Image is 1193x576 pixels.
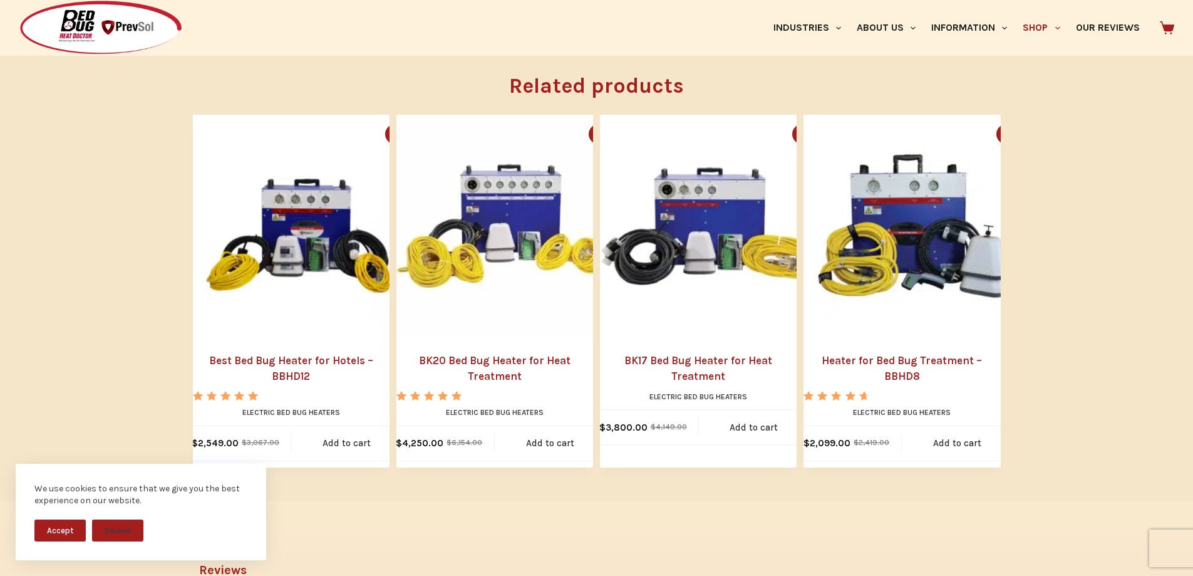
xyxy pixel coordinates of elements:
[803,437,810,449] span: $
[792,124,812,144] button: Quick view toggle
[495,426,606,461] a: Add to cart: “BK20 Bed Bug Heater for Heat Treatment”
[385,124,405,144] button: Quick view toggle
[600,115,822,337] a: BK17 Bed Bug Heater for Heat Treatment
[34,483,247,507] div: We use cookies to ensure that we give you the best experience on our website.
[34,520,86,542] button: Accept
[446,408,544,417] a: Electric Bed Bug Heaters
[396,353,593,385] a: BK20 Bed Bug Heater for Heat Treatment
[854,438,859,447] span: $
[396,437,402,449] span: $
[92,520,143,542] button: Decline
[396,391,463,401] div: Rated 5.00 out of 5
[242,408,340,417] a: Electric Bed Bug Heaters
[193,115,415,337] a: Best Bed Bug Heater for Hotels - BBHD12
[10,5,48,43] button: Open LiveChat chat widget
[193,70,1001,102] h2: Related products
[599,422,648,433] bdi: 3,800.00
[447,438,452,447] span: $
[599,422,606,433] span: $
[291,426,402,461] a: Add to cart: “Best Bed Bug Heater for Hotels - BBHD12”
[698,410,809,444] a: Add to cart: “BK17 Bed Bug Heater for Heat Treatment”
[803,391,870,401] div: Rated 4.67 out of 5
[803,437,850,449] bdi: 2,099.00
[192,437,239,449] bdi: 2,549.00
[651,422,656,431] span: $
[600,353,797,385] a: BK17 Bed Bug Heater for Heat Treatment
[996,124,1016,144] button: Quick view toggle
[242,438,247,447] span: $
[193,353,390,385] a: Best Bed Bug Heater for Hotels – BBHD12
[193,391,260,401] div: Rated 5.00 out of 5
[192,437,198,449] span: $
[902,426,1013,461] a: Add to cart: “Heater for Bed Bug Treatment - BBHD8”
[803,391,866,429] span: Rated out of 5
[193,391,260,429] span: Rated out of 5
[803,115,1025,337] a: Heater for Bed Bug Treatment - BBHD8
[803,353,1000,385] a: Heater for Bed Bug Treatment – BBHD8
[396,391,463,429] span: Rated out of 5
[649,392,747,401] a: Electric Bed Bug Heaters
[242,438,279,447] bdi: 3,067.00
[447,438,482,447] bdi: 6,154.00
[589,124,609,144] button: Quick view toggle
[854,438,889,447] bdi: 2,419.00
[396,115,618,337] a: BK20 Bed Bug Heater for Heat Treatment
[651,422,687,431] bdi: 4,149.00
[853,408,951,417] a: Electric Bed Bug Heaters
[396,437,443,449] bdi: 4,250.00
